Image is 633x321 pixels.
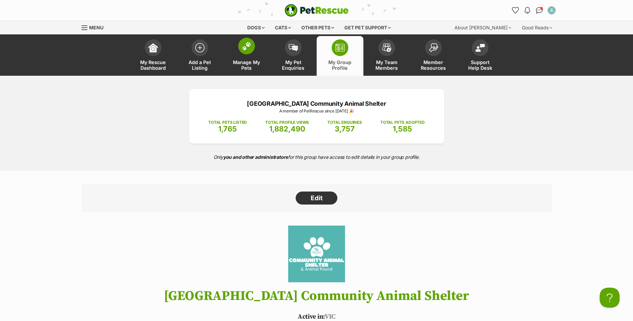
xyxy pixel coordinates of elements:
[296,192,337,205] a: Edit
[177,36,223,76] a: Add a Pet Listing
[317,36,363,76] a: My Group Profile
[130,36,177,76] a: My Rescue Dashboard
[525,7,530,14] img: notifications-46538b983faf8c2785f20acdc204bb7945ddae34d4c08c2a6579f10ce5e182be.svg
[270,36,317,76] a: My Pet Enquiries
[510,5,521,16] a: Favourites
[335,44,345,52] img: group-profile-icon-3fa3cf56718a62981997c0bc7e787c4b2cf8bcc04b72c1350f741eb67cf2f40e.svg
[410,36,457,76] a: Member Resources
[380,119,425,125] p: TOTAL PETS ADOPTED
[232,59,262,71] span: Manage My Pets
[363,36,410,76] a: My Team Members
[285,4,349,17] img: logo-e224e6f780fb5917bec1dbf3a21bbac754714ae5b6737aabdf751b685950b380.svg
[510,5,557,16] ul: Account quick links
[138,59,168,71] span: My Rescue Dashboard
[297,21,339,34] div: Other pets
[548,7,555,14] img: SHELTER STAFF profile pic
[243,21,269,34] div: Dogs
[335,124,355,133] span: 3,757
[418,59,448,71] span: Member Resources
[517,21,557,34] div: Good Reads
[269,124,305,133] span: 1,882,490
[208,119,247,125] p: TOTAL PETS LISTED
[185,59,215,71] span: Add a Pet Listing
[534,5,545,16] a: Conversations
[285,4,349,17] a: PetRescue
[242,42,251,50] img: manage-my-pets-icon-02211641906a0b7f246fdf0571729dbe1e7629f14944591b6c1af311fb30b64b.svg
[199,108,434,114] p: A member of PetRescue since [DATE] 🎉
[195,43,205,52] img: add-pet-listing-icon-0afa8454b4691262ce3f59096e99ab1cd57d4a30225e0717b998d2c9b9846f56.svg
[199,99,434,108] p: [GEOGRAPHIC_DATA] Community Animal Shelter
[600,288,620,308] iframe: Help Scout Beacon - Open
[89,25,103,30] span: Menu
[340,21,395,34] div: Get pet support
[298,313,325,321] span: Active in:
[393,124,412,133] span: 1,585
[382,43,391,52] img: team-members-icon-5396bd8760b3fe7c0b43da4ab00e1e3bb1a5d9ba89233759b79545d2d3fc5d0d.svg
[81,21,108,33] a: Menu
[429,43,438,52] img: member-resources-icon-8e73f808a243e03378d46382f2149f9095a855e16c252ad45f914b54edf8863c.svg
[265,119,309,125] p: TOTAL PROFILE VIEWS
[325,59,355,71] span: My Group Profile
[289,44,298,51] img: pet-enquiries-icon-7e3ad2cf08bfb03b45e93fb7055b45f3efa6380592205ae92323e6603595dc1f.svg
[71,289,562,303] h1: [GEOGRAPHIC_DATA] Community Animal Shelter
[218,124,237,133] span: 1,765
[372,59,402,71] span: My Team Members
[476,44,485,52] img: help-desk-icon-fdf02630f3aa405de69fd3d07c3f3aa587a6932b1a1747fa1d2bba05be0121f9.svg
[546,5,557,16] button: My account
[148,43,158,52] img: dashboard-icon-eb2f2d2d3e046f16d808141f083e7271f6b2e854fb5c12c21221c1fb7104beca.svg
[223,36,270,76] a: Manage My Pets
[270,21,296,34] div: Cats
[278,59,308,71] span: My Pet Enquiries
[450,21,516,34] div: About [PERSON_NAME]
[327,119,362,125] p: TOTAL ENQUIRIES
[457,36,504,76] a: Support Help Desk
[278,226,354,282] img: Mornington Peninsula Community Animal Shelter
[223,154,288,160] strong: you and other administrators
[522,5,533,16] button: Notifications
[536,7,543,14] img: chat-41dd97257d64d25036548639549fe6c8038ab92f7586957e7f3b1b290dea8141.svg
[465,59,495,71] span: Support Help Desk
